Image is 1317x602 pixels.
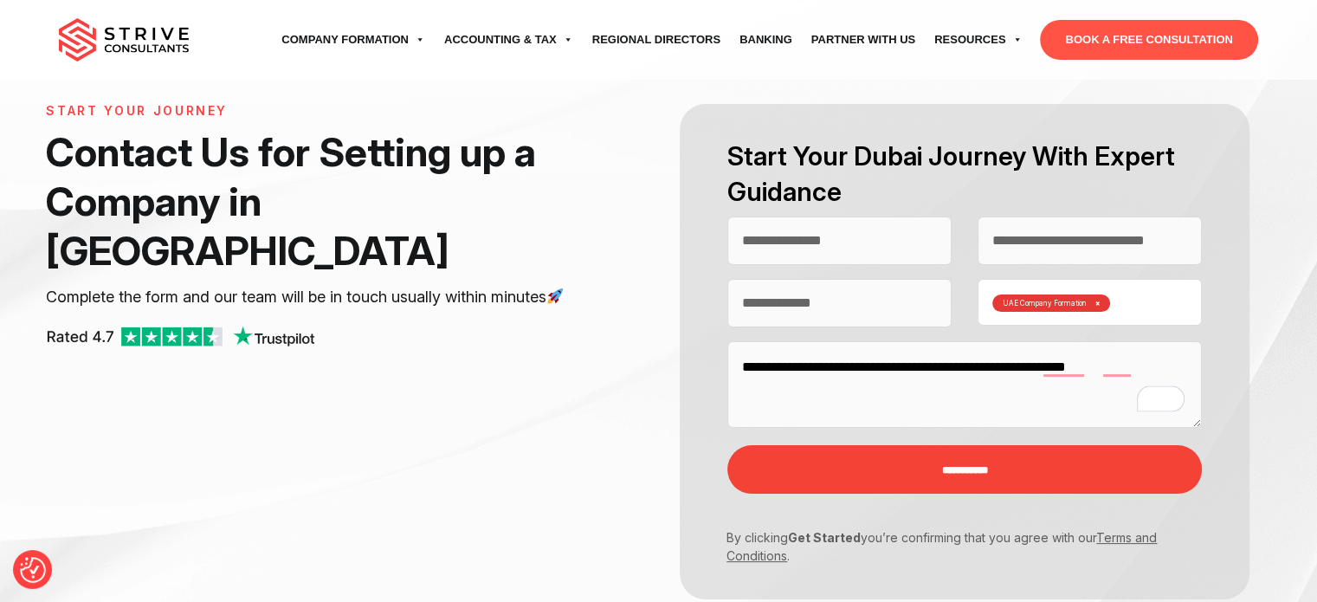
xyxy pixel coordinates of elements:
a: Resources [925,16,1031,64]
button: Remove UAE Company Formation [1095,300,1100,307]
p: Complete the form and our team will be in touch usually within minutes [46,284,572,310]
a: Accounting & Tax [435,16,583,64]
a: Regional Directors [583,16,730,64]
h2: Start Your Dubai Journey With Expert Guidance [727,139,1202,210]
img: 🚀 [547,288,563,304]
a: Partner with Us [802,16,925,64]
a: Banking [730,16,802,64]
a: Terms and Conditions [726,530,1157,563]
form: Contact form [658,104,1270,599]
strong: Get Started [788,530,861,545]
img: main-logo.svg [59,18,189,61]
img: Revisit consent button [20,557,46,583]
span: UAE Company Formation [1003,300,1087,307]
h6: START YOUR JOURNEY [46,104,572,119]
p: By clicking you’re confirming that you agree with our . [714,528,1189,565]
h1: Contact Us for Setting up a Company in [GEOGRAPHIC_DATA] [46,127,572,275]
button: Consent Preferences [20,557,46,583]
a: BOOK A FREE CONSULTATION [1040,20,1257,60]
textarea: To enrich screen reader interactions, please activate Accessibility in Grammarly extension settings [727,341,1202,428]
a: Company Formation [272,16,435,64]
